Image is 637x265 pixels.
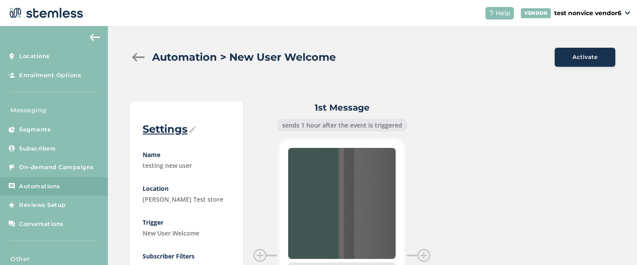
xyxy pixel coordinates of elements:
[189,126,196,133] img: icon-pencil-2-b80368bf.svg
[19,144,56,153] span: Subscribers
[143,195,230,204] label: [PERSON_NAME] Test store
[19,220,64,229] span: Conversations
[72,196,90,214] img: glitter-stars-b7820f95.gif
[572,53,598,62] span: Activate
[19,125,51,134] span: Segments
[152,49,336,65] h2: Automation > New User Welcome
[143,150,230,159] label: Name
[143,229,230,238] label: New User Welcome
[90,34,100,41] img: icon-arrow-back-accent-c549486e.svg
[489,10,494,16] img: icon-help-white-03924b79.svg
[143,252,230,261] label: Subscriber Filters
[554,9,621,18] p: test nonvice vendor6
[19,201,66,209] span: Reviews Setup
[277,119,407,131] div: sends 1 hour after the event is triggered
[143,184,230,193] label: Location
[594,223,637,265] iframe: Chat Widget
[19,71,81,80] span: Enrollment Options
[521,8,551,18] div: VENDOR
[143,161,230,170] label: testing new user
[555,48,615,67] button: Activate
[19,163,94,172] span: On-demand Campaigns
[7,4,83,22] img: logo-dark-0685b13c.svg
[625,11,630,15] img: icon_down-arrow-small-66adaf34.svg
[288,148,396,259] img: V2JhCRQfseSZfe7Hda0aQALBg64Zyi5X40GLOHl4.png
[253,101,430,114] label: 1st Message
[19,52,50,61] span: Locations
[143,122,230,136] label: Settings
[143,218,230,227] label: Trigger
[19,182,60,191] span: Automations
[496,9,510,18] span: Help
